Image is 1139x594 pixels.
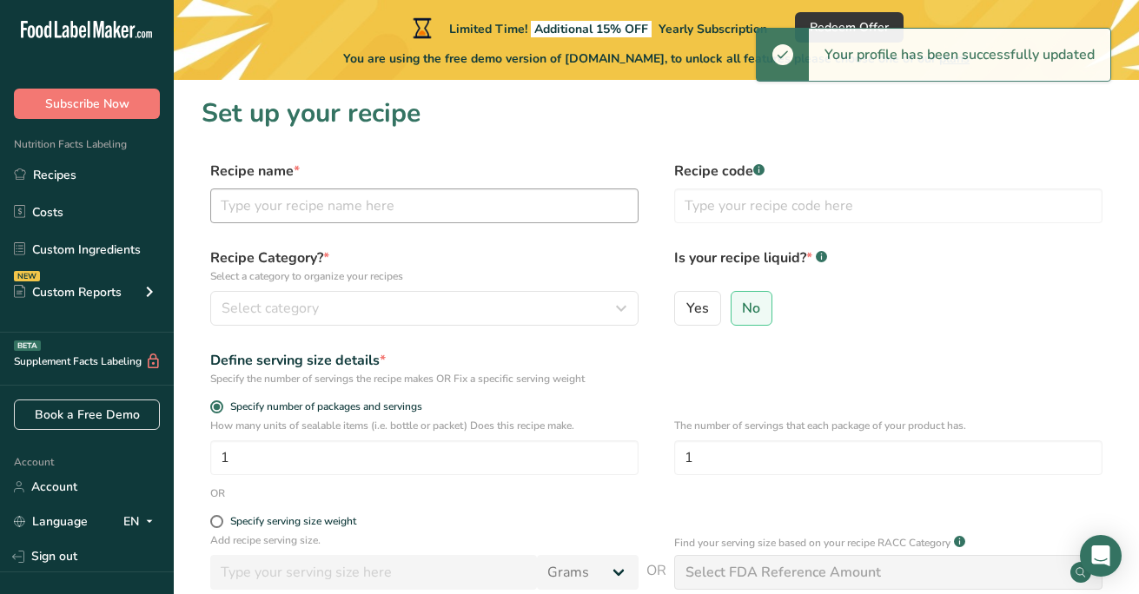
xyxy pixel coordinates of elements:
div: Select FDA Reference Amount [685,562,881,583]
div: OR [210,485,225,501]
p: Find your serving size based on your recipe RACC Category [674,535,950,551]
input: Type your recipe name here [210,188,639,223]
input: Type your recipe code here [674,188,1103,223]
label: Is your recipe liquid? [674,247,1103,284]
div: Define serving size details [210,350,639,371]
div: Your profile has been successfully updated [809,29,1110,81]
p: How many units of sealable items (i.e. bottle or packet) Does this recipe make. [210,418,639,433]
input: Type your serving size here [210,555,537,590]
p: Add recipe serving size. [210,532,639,548]
button: Select category [210,291,639,326]
span: Specify number of packages and servings [223,400,422,413]
span: Yearly Subscription [659,21,767,37]
button: Subscribe Now [14,89,160,119]
div: Specify serving size weight [230,515,356,528]
p: Select a category to organize your recipes [210,268,639,284]
div: Custom Reports [14,283,122,301]
label: Recipe code [674,161,1103,181]
span: No [742,300,760,317]
h1: Set up your recipe [202,94,1111,133]
span: Additional 15% OFF [531,21,652,37]
span: You are using the free demo version of [DOMAIN_NAME], to unlock all features please choose one of... [343,49,970,68]
a: Book a Free Demo [14,399,160,430]
div: NEW [14,271,40,281]
span: Select category [222,298,319,319]
div: BETA [14,340,41,351]
div: Limited Time! [409,17,767,38]
label: Recipe name [210,161,639,181]
span: Redeem Offer [810,18,889,36]
p: The number of servings that each package of your product has. [674,418,1103,433]
div: Specify the number of servings the recipe makes OR Fix a specific serving weight [210,371,639,386]
span: Yes [686,300,709,317]
label: Recipe Category? [210,247,639,284]
span: Subscribe Now [45,95,129,113]
a: Language [14,506,88,537]
div: Open Intercom Messenger [1080,535,1122,577]
div: EN [123,511,160,532]
button: Redeem Offer [795,12,904,43]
